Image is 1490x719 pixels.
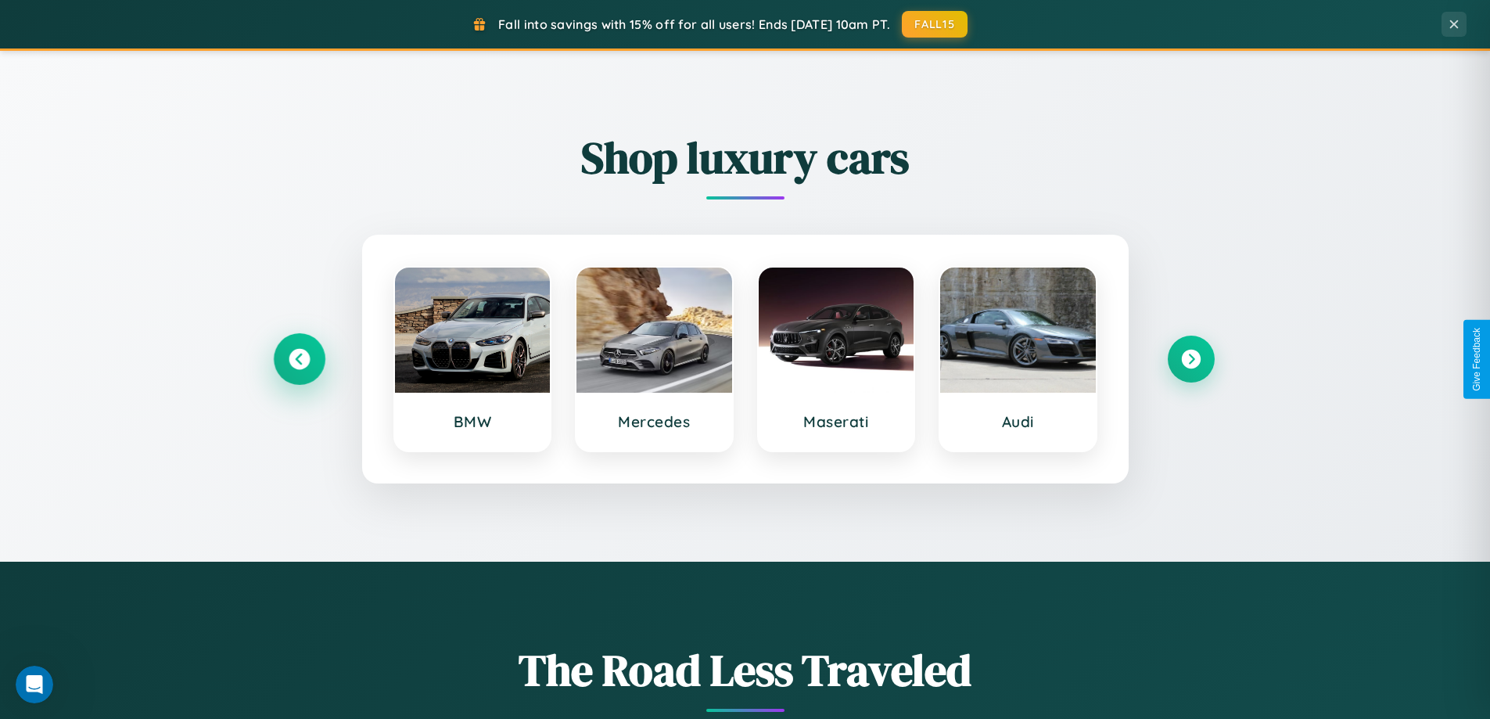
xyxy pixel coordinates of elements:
[1471,328,1482,391] div: Give Feedback
[16,666,53,703] iframe: Intercom live chat
[956,412,1080,431] h3: Audi
[774,412,899,431] h3: Maserati
[592,412,716,431] h3: Mercedes
[276,640,1215,700] h1: The Road Less Traveled
[902,11,968,38] button: FALL15
[498,16,890,32] span: Fall into savings with 15% off for all users! Ends [DATE] 10am PT.
[411,412,535,431] h3: BMW
[276,128,1215,188] h2: Shop luxury cars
